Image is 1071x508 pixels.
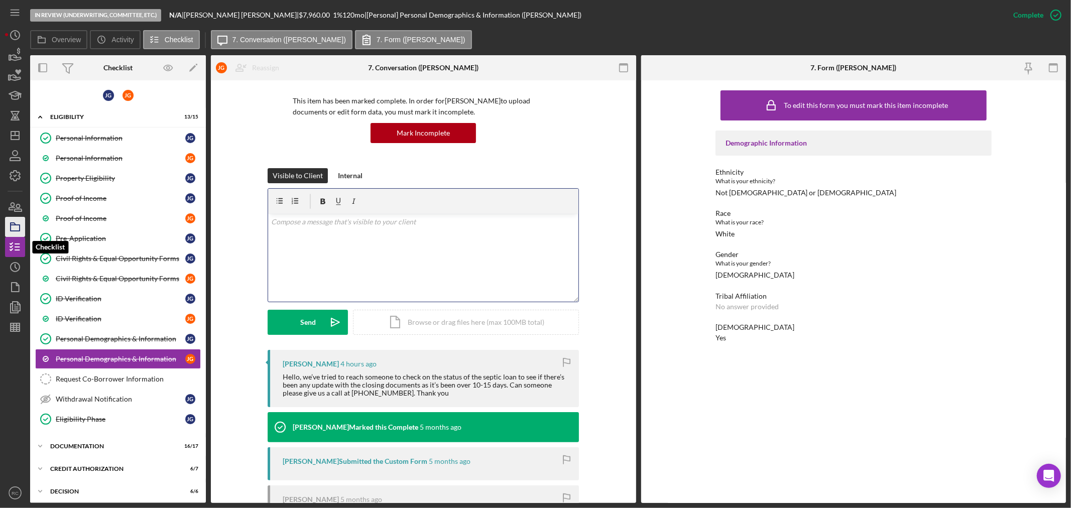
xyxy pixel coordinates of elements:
[35,128,201,148] a: Personal InformationJG
[1013,5,1043,25] div: Complete
[185,274,195,284] div: J G
[340,360,377,368] time: 2025-08-25 16:41
[56,355,185,363] div: Personal Demographics & Information
[211,30,352,49] button: 7. Conversation ([PERSON_NAME])
[35,248,201,269] a: Civil Rights & Equal Opportunity FormsJG
[716,168,992,176] div: Ethnicity
[716,259,992,269] div: What is your gender?
[716,271,794,279] div: [DEMOGRAPHIC_DATA]
[268,310,348,335] button: Send
[56,255,185,263] div: Civil Rights & Equal Opportunity Forms
[283,457,427,465] div: [PERSON_NAME] Submitted the Custom Form
[169,11,184,19] div: |
[56,295,185,303] div: ID Verification
[169,11,182,19] b: N/A
[216,62,227,73] div: J G
[420,423,461,431] time: 2025-04-02 14:51
[52,36,81,44] label: Overview
[90,30,140,49] button: Activity
[1037,464,1061,488] div: Open Intercom Messenger
[232,36,346,44] label: 7. Conversation ([PERSON_NAME])
[252,58,279,78] div: Reassign
[56,154,185,162] div: Personal Information
[35,148,201,168] a: Personal InformationJG
[143,30,200,49] button: Checklist
[30,9,161,22] div: In Review (Underwriting, Committee, Etc.)
[716,323,992,331] div: [DEMOGRAPHIC_DATA]
[35,309,201,329] a: ID VerificationJG
[180,466,198,472] div: 6 / 7
[56,335,185,343] div: Personal Demographics & Information
[30,30,87,49] button: Overview
[429,457,470,465] time: 2025-04-01 20:24
[35,188,201,208] a: Proof of IncomeJG
[716,176,992,186] div: What is your ethnicity?
[180,114,198,120] div: 13 / 15
[56,214,185,222] div: Proof of Income
[35,369,201,389] a: Request Co-Borrower Information
[333,11,342,19] div: 1 %
[726,139,982,147] div: Demographic Information
[283,373,569,397] div: Hello, we’ve tried to reach someone to check on the status of the septic loan to see if there’s b...
[185,394,195,404] div: J G
[716,334,726,342] div: Yes
[35,349,201,369] a: Personal Demographics & InformationJG
[185,153,195,163] div: J G
[810,64,896,72] div: 7. Form ([PERSON_NAME])
[293,95,554,118] p: This item has been marked complete. In order for [PERSON_NAME] to upload documents or edit form d...
[56,234,185,242] div: Pre-Application
[50,443,173,449] div: Documentation
[103,90,114,101] div: J G
[716,230,735,238] div: White
[397,123,450,143] div: Mark Incomplete
[716,292,992,300] div: Tribal Affiliation
[300,310,316,335] div: Send
[365,11,581,19] div: | [Personal] Personal Demographics & Information ([PERSON_NAME])
[56,275,185,283] div: Civil Rights & Equal Opportunity Forms
[185,294,195,304] div: J G
[165,36,193,44] label: Checklist
[180,488,198,494] div: 6 / 6
[12,490,19,496] text: RC
[56,134,185,142] div: Personal Information
[185,173,195,183] div: J G
[716,209,992,217] div: Race
[716,303,779,311] div: No answer provided
[185,133,195,143] div: J G
[56,315,185,323] div: ID Verification
[716,250,992,259] div: Gender
[56,194,185,202] div: Proof of Income
[35,208,201,228] a: Proof of IncomeJG
[50,488,173,494] div: Decision
[371,123,476,143] button: Mark Incomplete
[211,58,289,78] button: JGReassign
[283,495,339,503] div: [PERSON_NAME]
[35,269,201,289] a: Civil Rights & Equal Opportunity FormsJG
[123,90,134,101] div: J G
[293,423,418,431] div: [PERSON_NAME] Marked this Complete
[185,193,195,203] div: J G
[333,168,368,183] button: Internal
[184,11,299,19] div: [PERSON_NAME] [PERSON_NAME] |
[299,11,333,19] div: $7,960.00
[1003,5,1066,25] button: Complete
[784,101,948,109] div: To edit this form you must mark this item incomplete
[273,168,323,183] div: Visible to Client
[185,414,195,424] div: J G
[283,360,339,368] div: [PERSON_NAME]
[368,64,479,72] div: 7. Conversation ([PERSON_NAME])
[111,36,134,44] label: Activity
[56,375,200,383] div: Request Co-Borrower Information
[50,466,173,472] div: CREDIT AUTHORIZATION
[5,483,25,503] button: RC
[185,314,195,324] div: J G
[35,389,201,409] a: Withdrawal NotificationJG
[35,329,201,349] a: Personal Demographics & InformationJG
[35,289,201,309] a: ID VerificationJG
[180,443,198,449] div: 16 / 17
[185,233,195,243] div: J G
[185,334,195,344] div: J G
[342,11,365,19] div: 120 mo
[377,36,465,44] label: 7. Form ([PERSON_NAME])
[35,409,201,429] a: Eligibility PhaseJG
